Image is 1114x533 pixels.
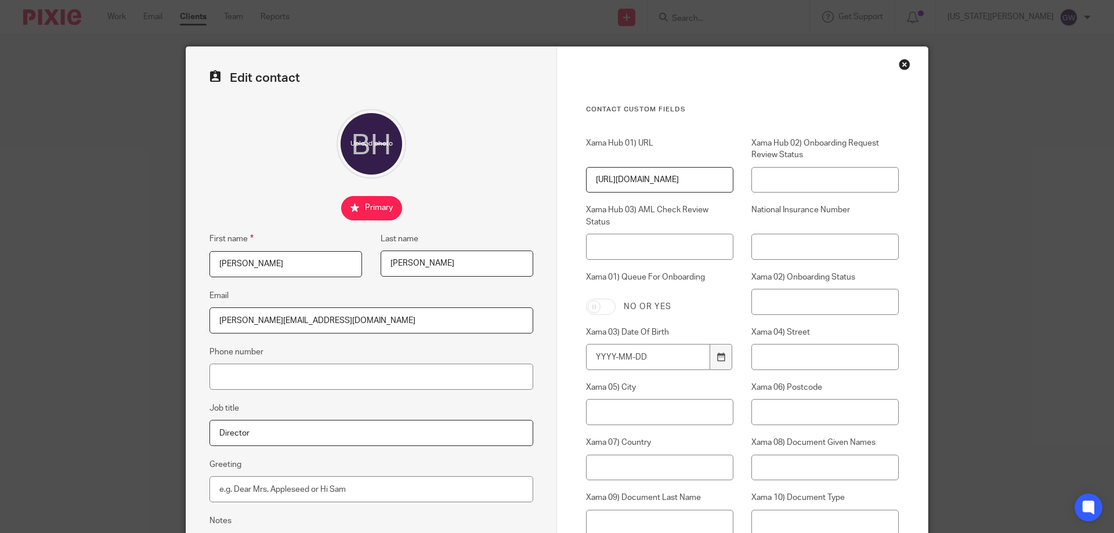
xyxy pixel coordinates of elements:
label: Email [209,290,229,302]
label: Xama Hub 01) URL [586,137,733,161]
label: Xama 09) Document Last Name [586,492,733,503]
label: Xama 03) Date Of Birth [586,327,733,338]
input: e.g. Dear Mrs. Appleseed or Hi Sam [209,476,533,502]
label: Xama 06) Postcode [751,382,899,393]
input: YYYY-MM-DD [586,344,710,370]
label: Xama 10) Document Type [751,492,899,503]
h3: Contact Custom fields [586,105,899,114]
label: Xama 02) Onboarding Status [751,271,899,283]
label: Phone number [209,346,263,358]
label: Xama Hub 03) AML Check Review Status [586,204,733,228]
label: Notes [209,515,232,527]
h2: Edit contact [209,70,533,86]
label: No or yes [624,301,671,313]
label: Job title [209,403,239,414]
label: Xama 01) Queue For Onboarding [586,271,733,290]
label: First name [209,232,254,245]
label: Xama Hub 02) Onboarding Request Review Status [751,137,899,161]
label: Xama 07) Country [586,437,733,448]
label: Last name [381,233,418,245]
label: Xama 08) Document Given Names [751,437,899,448]
label: National Insurance Number [751,204,899,228]
label: Xama 04) Street [751,327,899,338]
div: Close this dialog window [899,59,910,70]
label: Xama 05) City [586,382,733,393]
label: Greeting [209,459,241,470]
